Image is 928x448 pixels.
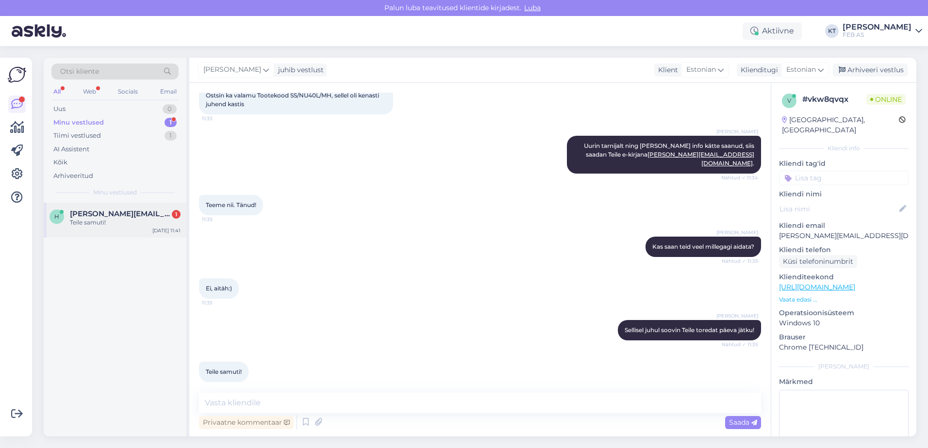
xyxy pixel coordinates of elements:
[53,144,89,154] div: AI Assistent
[779,159,909,169] p: Kliendi tag'id
[843,23,922,39] a: [PERSON_NAME]FEB AS
[686,64,716,75] span: Estonian
[521,3,544,12] span: Luba
[779,231,909,241] p: [PERSON_NAME][EMAIL_ADDRESS][DOMAIN_NAME]
[652,243,754,250] span: Kas saan teid veel millegagi aidata?
[779,272,909,282] p: Klienditeekond
[51,85,63,98] div: All
[866,94,906,105] span: Online
[165,131,177,141] div: 1
[60,66,99,77] span: Otsi kliente
[787,97,791,104] span: v
[165,118,177,128] div: 1
[779,189,909,199] p: Kliendi nimi
[8,65,26,84] img: Askly Logo
[206,368,242,375] span: Teile samuti!
[54,213,59,220] span: h
[81,85,98,98] div: Web
[53,104,66,114] div: Uus
[779,318,909,328] p: Windows 10
[779,377,909,387] p: Märkmed
[199,416,294,429] div: Privaatne kommentaar
[737,65,778,75] div: Klienditugi
[53,118,104,128] div: Minu vestlused
[779,283,855,291] a: [URL][DOMAIN_NAME]
[779,221,909,231] p: Kliendi email
[70,209,171,218] span: hendrik.saadi@mail.ee
[53,171,93,181] div: Arhiveeritud
[802,94,866,105] div: # vkw8qvqx
[158,85,179,98] div: Email
[625,326,754,334] span: Sellisel juhul soovin Teile toredat päeva jätku!
[53,158,67,167] div: Kõik
[779,245,909,255] p: Kliendi telefon
[654,65,678,75] div: Klient
[202,216,238,223] span: 11:35
[274,65,324,75] div: juhib vestlust
[722,257,758,265] span: Nähtud ✓ 11:35
[779,362,909,371] div: [PERSON_NAME]
[203,64,261,75] span: [PERSON_NAME]
[729,418,757,427] span: Saada
[716,128,758,135] span: [PERSON_NAME]
[782,115,899,135] div: [GEOGRAPHIC_DATA], [GEOGRAPHIC_DATA]
[584,142,756,167] span: Uurin tarnijalt ning [PERSON_NAME] info kätte saanud, siis saadan Teile e-kirjana .
[206,285,232,292] span: Ei, aitäh:)
[206,201,256,208] span: Teeme nii. Tänud!
[70,218,181,227] div: Teile samuti!
[779,295,909,304] p: Vaata edasi ...
[93,188,137,197] span: Minu vestlused
[152,227,181,234] div: [DATE] 11:41
[202,115,238,122] span: 11:33
[743,22,802,40] div: Aktiivne
[843,23,911,31] div: [PERSON_NAME]
[721,174,758,181] span: Nähtud ✓ 11:34
[843,31,911,39] div: FEB AS
[779,171,909,185] input: Lisa tag
[779,255,857,268] div: Küsi telefoninumbrit
[833,64,908,77] div: Arhiveeri vestlus
[202,299,238,306] span: 11:35
[53,131,101,141] div: Tiimi vestlused
[716,312,758,320] span: [PERSON_NAME]
[172,210,181,219] div: 1
[116,85,140,98] div: Socials
[647,151,754,167] a: [PERSON_NAME][EMAIL_ADDRESS][DOMAIN_NAME]
[786,64,816,75] span: Estonian
[163,104,177,114] div: 0
[779,342,909,352] p: Chrome [TECHNICAL_ID]
[779,308,909,318] p: Operatsioonisüsteem
[779,144,909,153] div: Kliendi info
[722,341,758,348] span: Nähtud ✓ 11:35
[825,24,839,38] div: KT
[716,229,758,236] span: [PERSON_NAME]
[202,383,238,390] span: 11:41
[779,332,909,342] p: Brauser
[779,204,897,214] input: Lisa nimi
